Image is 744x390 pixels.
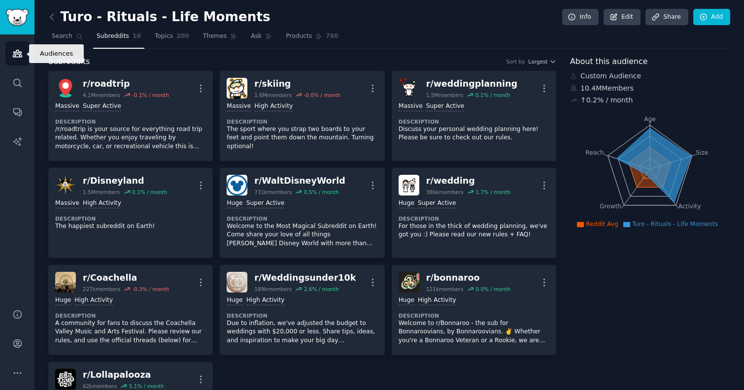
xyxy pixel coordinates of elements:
[55,118,206,125] dt: Description
[399,319,549,345] p: Welcome to r/Bonnaroo - the sub for Bonnaroovians, by Bonnaroovians. ✌️ Whether you're a Bonnaroo...
[55,272,76,292] img: Coachella
[55,175,76,195] img: Disneyland
[55,199,79,208] div: Massive
[304,189,339,195] div: 0.5 % / month
[93,29,144,49] a: Subreddits10
[304,286,339,292] div: 2.6 % / month
[426,92,464,98] div: 1.5M members
[97,32,129,41] span: Subreddits
[399,272,419,292] img: bonnaroo
[418,199,456,208] div: Super Active
[326,32,338,41] span: 780
[52,32,72,41] span: Search
[132,286,169,292] div: -0.3 % / month
[570,71,730,81] div: Custom Audience
[562,9,599,26] a: Info
[55,78,76,98] img: roadtrip
[570,83,730,94] div: 10.4M Members
[48,265,213,355] a: Coachellar/Coachella227kmembers-0.3% / monthHugeHigh ActivityDescriptionA community for fans to d...
[227,78,247,98] img: skiing
[227,319,377,345] p: Due to inflation, we've adjusted the budget to weddings with $20,000 or less. Share tips, ideas, ...
[254,92,292,98] div: 1.6M members
[246,199,285,208] div: Super Active
[678,203,701,210] tspan: Activity
[528,58,547,65] span: Largest
[426,102,465,111] div: Super Active
[304,92,340,98] div: -0.0 % / month
[55,296,71,305] div: Huge
[507,58,525,65] div: Sort by
[475,189,510,195] div: 1.7 % / month
[132,189,167,195] div: 0.1 % / month
[6,9,29,26] img: GummySearch logo
[251,32,262,41] span: Ask
[55,102,79,111] div: Massive
[227,272,247,292] img: Weddingsunder10k
[227,102,251,111] div: Massive
[55,312,206,319] dt: Description
[83,92,120,98] div: 4.1M members
[83,189,120,195] div: 1.5M members
[399,296,414,305] div: Huge
[604,9,641,26] a: Edit
[696,149,708,156] tspan: Size
[74,296,113,305] div: High Activity
[203,32,227,41] span: Themes
[83,102,121,111] div: Super Active
[48,71,213,161] a: roadtripr/roadtrip4.1Mmembers-0.1% / monthMassiveSuper ActiveDescription/r/roadtrip is your sourc...
[133,32,141,41] span: 10
[399,222,549,239] p: For those in the thick of wedding planning, we've got you :) Please read our new rules + FAQ!
[220,71,384,161] a: skiingr/skiing1.6Mmembers-0.0% / monthMassiveHigh ActivityDescriptionThe sport where you strap tw...
[176,32,189,41] span: 200
[254,102,293,111] div: High Activity
[645,9,688,26] a: Share
[227,215,377,222] dt: Description
[83,78,169,90] div: r/ roadtrip
[399,175,419,195] img: wedding
[475,286,510,292] div: 0.0 % / month
[55,215,206,222] dt: Description
[586,221,618,227] span: Reddit Avg
[227,222,377,248] p: Welcome to the Most Magical Subreddit on Earth! Come share your love of all things [PERSON_NAME] ...
[83,175,167,187] div: r/ Disneyland
[399,102,423,111] div: Massive
[83,369,164,381] div: r/ Lollapalooza
[426,286,464,292] div: 121k members
[227,312,377,319] dt: Description
[399,118,549,125] dt: Description
[83,272,169,284] div: r/ Coachella
[600,203,621,210] tspan: Growth
[200,29,241,49] a: Themes
[392,168,556,258] a: weddingr/wedding386kmembers1.7% / monthHugeSuper ActiveDescriptionFor those in the thick of weddi...
[426,189,464,195] div: 386k members
[282,29,341,49] a: Products780
[475,92,510,98] div: 0.1 % / month
[48,56,90,68] span: Subreddits
[227,175,247,195] img: WaltDisneyWorld
[247,29,275,49] a: Ask
[632,221,718,227] span: Turo - Rituals - Life Moments
[227,118,377,125] dt: Description
[55,319,206,345] p: A community for fans to discuss the Coachella Valley Music and Arts Festival. Please review our r...
[83,383,117,390] div: 62k members
[151,29,193,49] a: Topics200
[155,32,173,41] span: Topics
[399,199,414,208] div: Huge
[48,168,213,258] a: Disneylandr/Disneyland1.5Mmembers0.1% / monthMassiveHigh ActivityDescriptionThe happiest subreddi...
[227,125,377,151] p: The sport where you strap two boards to your feet and point them down the mountain. Turning optio...
[220,265,384,355] a: Weddingsunder10kr/Weddingsunder10k189kmembers2.6% / monthHugeHigh ActivityDescriptionDue to infla...
[399,312,549,319] dt: Description
[528,58,556,65] button: Largest
[693,9,730,26] a: Add
[580,95,633,105] div: ↑ 0.2 % / month
[392,265,556,355] a: bonnaroor/bonnaroo121kmembers0.0% / monthHugeHigh ActivityDescriptionWelcome to r/Bonnaroo - the ...
[254,286,292,292] div: 189k members
[55,222,206,231] p: The happiest subreddit on Earth!
[83,286,120,292] div: 227k members
[48,9,271,25] h2: Turo - Rituals - Life Moments
[48,29,86,49] a: Search
[220,168,384,258] a: WaltDisneyWorldr/WaltDisneyWorld731kmembers0.5% / monthHugeSuper ActiveDescriptionWelcome to the ...
[55,369,76,390] img: Lollapalooza
[254,189,292,195] div: 731k members
[254,272,356,284] div: r/ Weddingsunder10k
